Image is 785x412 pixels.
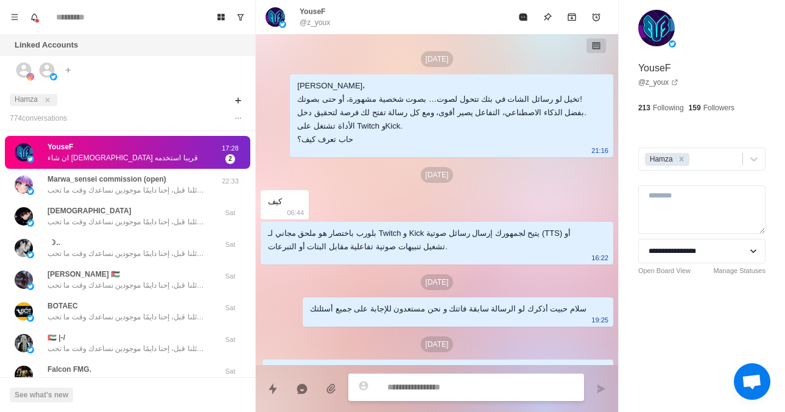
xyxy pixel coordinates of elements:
p: ان شاء [DEMOGRAPHIC_DATA] قريبا استخدمه [48,152,198,163]
img: picture [15,239,33,257]
p: 17:28 [215,143,245,154]
div: سلام، بس حبيت أذكرك آخر مرة لو فاتتك رسائلنا قبل، إحنا دايمًا موجودين نساعدك وقت ما تحب. [270,364,586,378]
img: picture [27,73,34,80]
div: Ouvrir le chat [734,363,770,400]
img: picture [15,271,33,289]
p: سلام، بس حبيت أذكرك آخر مرة لو فاتتك رسائلنا قبل، إحنا دايمًا موجودين نساعدك وقت ما تحب. [48,216,206,227]
img: picture [15,176,33,194]
p: Following [653,102,684,113]
img: picture [27,251,34,258]
img: picture [27,188,34,195]
img: picture [27,283,34,290]
p: سلام، بس حبيت أذكرك آخر مرة لو فاتتك رسائلنا قبل، إحنا دايمًا موجودين نساعدك وقت ما تحب. [48,311,206,322]
p: Sat [215,366,245,377]
button: Add account [61,63,76,77]
p: 21:16 [591,144,608,157]
p: 22:33 [215,176,245,186]
img: picture [638,10,675,46]
button: Reply with AI [290,377,314,401]
p: Sat [215,208,245,218]
p: 19:25 [591,313,608,327]
img: picture [15,207,33,226]
button: Add media [319,377,343,401]
p: 213 [638,102,650,113]
p: Sat [215,303,245,313]
div: بلورب باختصار هو ملحق مجاني لـ Twitch و Kick يتيح لجمهورك إرسال رسائل صوتية (TTS) أو تشغيل تنبيها... [268,227,586,254]
p: YouseF [48,141,73,152]
button: Add reminder [584,5,608,29]
button: Archive [560,5,584,29]
p: سلام، بس حبيت أذكرك آخر مرة لو فاتتك رسائلنا قبل، إحنا دايمًا موجودين نساعدك وقت ما تحب. [48,248,206,259]
p: Marwa_sensei commission (open) [48,174,166,185]
p: [PERSON_NAME] 🇯🇴 [48,269,120,280]
img: picture [669,40,676,48]
p: Sat [215,271,245,282]
img: picture [15,366,33,384]
button: Notifications [24,7,44,27]
p: [DEMOGRAPHIC_DATA] [48,205,132,216]
img: picture [27,155,34,163]
img: picture [15,334,33,352]
img: picture [15,302,33,321]
p: 🇦🇪 |-/ [48,332,65,343]
p: Linked Accounts [15,39,78,51]
p: Sat [215,240,245,250]
p: [DATE] [421,167,454,183]
img: picture [27,346,34,353]
p: Followers [703,102,734,113]
a: Manage Statuses [713,266,766,276]
button: Add filters [231,93,245,108]
p: 159 [689,102,701,113]
p: سلام، بس حبيت أذكرك آخر مرة لو فاتتك رسائلنا قبل، إحنا دايمًا موجودين نساعدك وقت ما تحب. [48,280,206,291]
img: picture [27,314,34,322]
a: @z_youx [638,77,678,88]
p: YouseF [300,6,325,17]
span: 2 [225,154,235,164]
div: سلام حبيت أذكرك لو الرسالة سابقة فاتتك و نحن مستعدون للإجابة على جميع أسئلتك [310,302,586,316]
div: Hamza [646,153,675,166]
p: Sat [215,335,245,345]
p: YouseF [638,61,671,76]
p: [DATE] [421,336,454,352]
p: [DATE] [421,51,454,67]
img: picture [15,143,33,162]
button: Quick replies [261,377,285,401]
button: close [41,94,54,106]
div: [PERSON_NAME]، تخيل لو رسائل الشات في بثك تتحول لصوت… بصوت شخصية مشهورة، أو حتى بصوتك! بفضل الذكا... [297,79,586,146]
p: BOTAEC [48,300,78,311]
p: [DATE] [421,274,454,290]
img: picture [279,21,286,28]
button: Show unread conversations [231,7,250,27]
p: 06:44 [287,206,304,219]
button: Mark as read [511,5,535,29]
button: Pin [535,5,560,29]
p: Falcon FMG. [48,364,91,375]
p: سلام، بس حبيت أذكرك آخر مرة لو فاتتك رسائلنا قبل، إحنا دايمًا موجودين نساعدك وقت ما تحب. [48,343,206,354]
img: picture [266,7,285,27]
img: picture [50,73,57,80]
button: Options [231,111,245,126]
button: Menu [5,7,24,27]
button: Send message [589,377,613,401]
button: Board View [211,7,231,27]
p: 774 conversation s [10,113,67,124]
div: كيف [268,195,282,208]
p: 16:22 [591,251,608,265]
a: Open Board View [638,266,691,276]
p: @z_youx [300,17,330,28]
img: picture [27,219,34,227]
p: ‏ ☽.. [48,237,60,248]
button: See what's new [10,388,73,402]
p: سلام، بس حبيت أذكرك آخر مرة لو فاتتك رسائلنا قبل، إحنا دايمًا موجودين نساعدك وقت ما تحب. [48,185,206,196]
p: سلام، بس حبيت أذكرك آخر مرة لو فاتتك رسائلنا قبل، إحنا دايمًا موجودين نساعدك وقت ما تحب. [48,375,206,386]
span: Hamza [15,95,38,104]
div: Remove Hamza [675,153,688,166]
